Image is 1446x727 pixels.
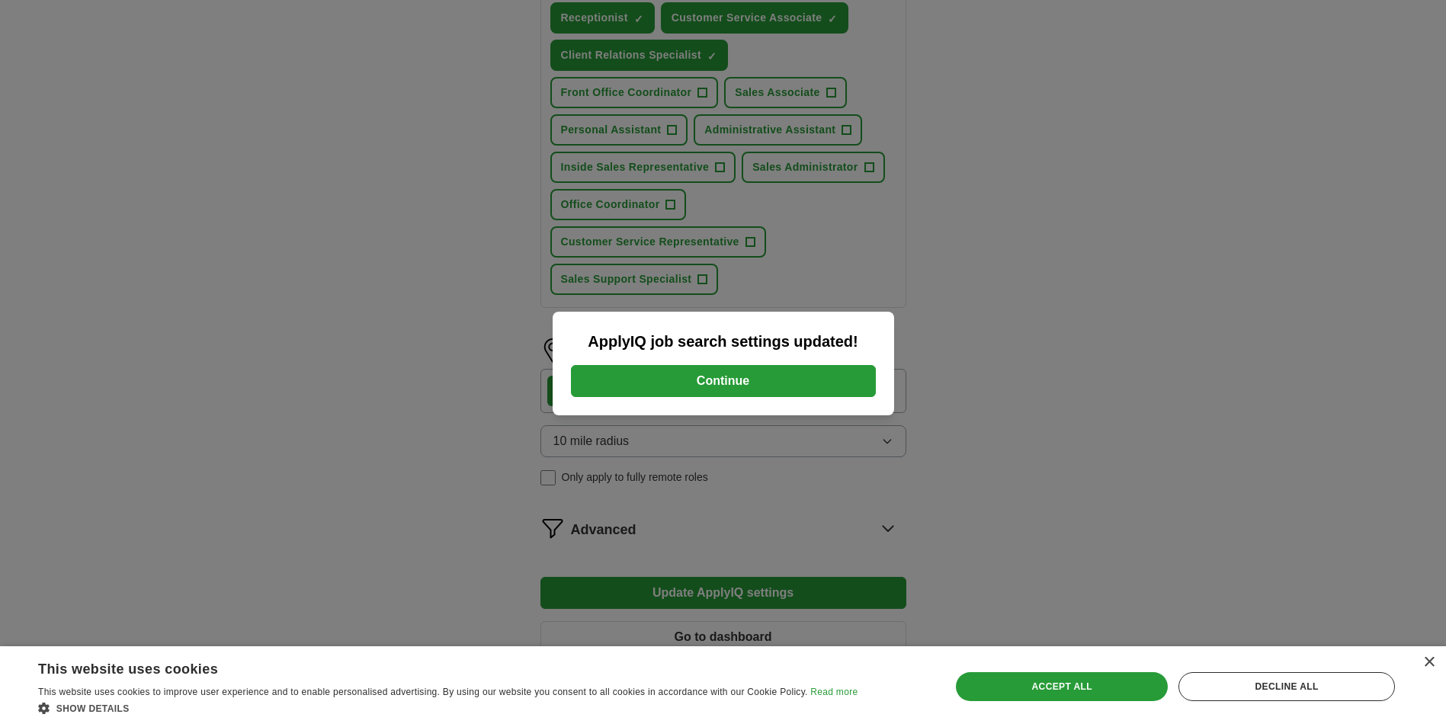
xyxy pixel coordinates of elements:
[956,672,1168,701] div: Accept all
[38,700,858,716] div: Show details
[810,687,858,697] a: Read more, opens a new window
[38,687,808,697] span: This website uses cookies to improve user experience and to enable personalised advertising. By u...
[38,655,819,678] div: This website uses cookies
[571,365,876,397] button: Continue
[571,330,876,353] h2: ApplyIQ job search settings updated!
[56,703,130,714] span: Show details
[1423,657,1435,668] div: Close
[1178,672,1395,701] div: Decline all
